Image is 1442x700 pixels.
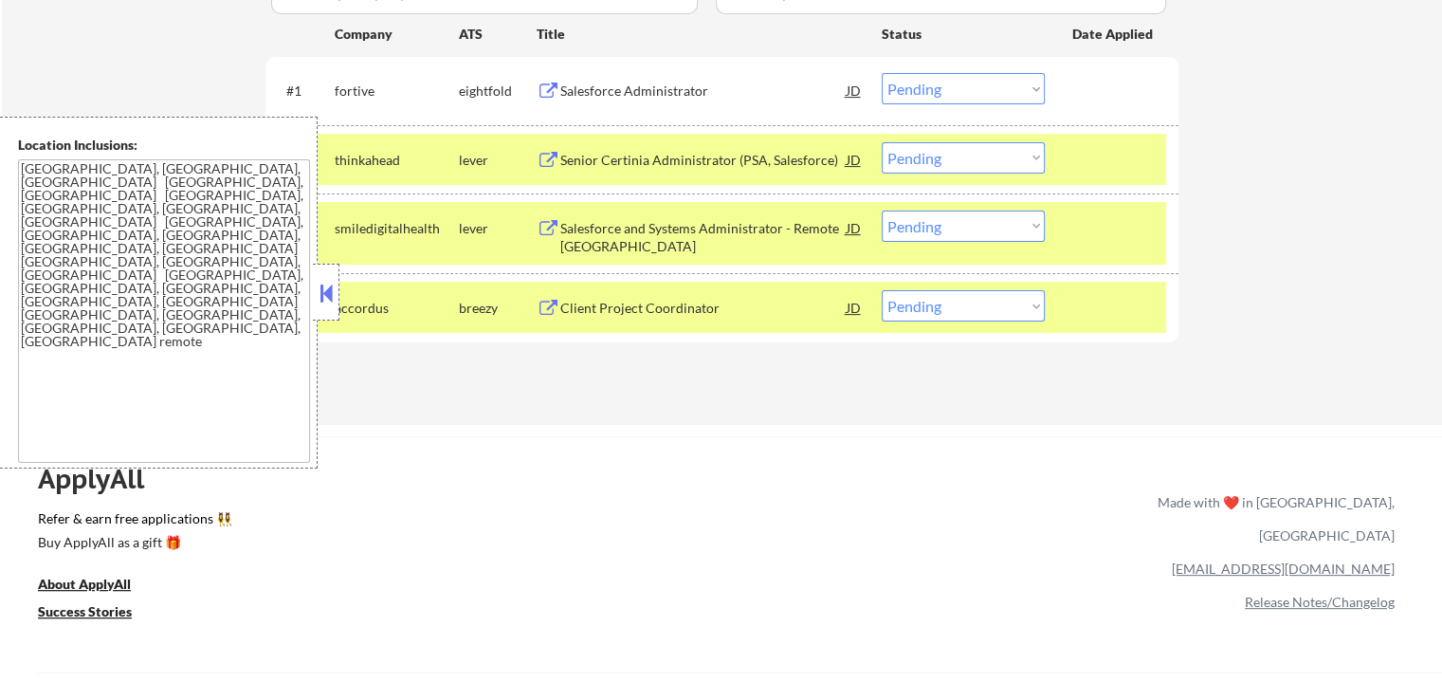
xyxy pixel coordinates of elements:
div: fortive [335,82,459,101]
div: Salesforce and Systems Administrator - Remote [GEOGRAPHIC_DATA] [560,219,847,256]
div: ATS [459,25,537,44]
a: About ApplyAll [38,574,157,598]
div: lever [459,151,537,170]
a: Refer & earn free applications 👯‍♀️ [38,512,761,532]
a: Success Stories [38,601,157,625]
div: Buy ApplyAll as a gift 🎁 [38,536,228,549]
div: Client Project Coordinator [560,299,847,318]
div: lever [459,219,537,238]
a: Release Notes/Changelog [1245,594,1395,610]
u: About ApplyAll [38,576,131,592]
a: [EMAIL_ADDRESS][DOMAIN_NAME] [1172,561,1395,577]
u: Success Stories [38,603,132,619]
div: JD [845,73,864,107]
div: smiledigitalhealth [335,219,459,238]
div: Location Inclusions: [18,136,310,155]
a: Buy ApplyAll as a gift 🎁 [38,532,228,556]
div: Senior Certinia Administrator (PSA, Salesforce) [560,151,847,170]
div: #1 [286,82,319,101]
div: Title [537,25,864,44]
div: Salesforce Administrator [560,82,847,101]
div: breezy [459,299,537,318]
div: JD [845,290,864,324]
div: JD [845,142,864,176]
div: JD [845,211,864,245]
div: eightfold [459,82,537,101]
div: ApplyAll [38,463,166,495]
div: accordus [335,299,459,318]
div: thinkahead [335,151,459,170]
div: Date Applied [1072,25,1156,44]
div: Status [882,16,1045,50]
div: Company [335,25,459,44]
div: Made with ❤️ in [GEOGRAPHIC_DATA], [GEOGRAPHIC_DATA] [1150,486,1395,552]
